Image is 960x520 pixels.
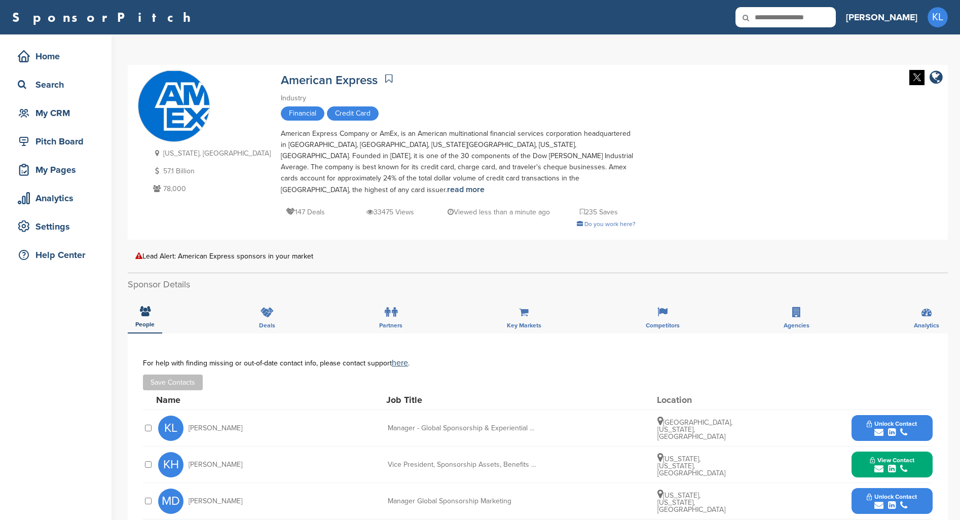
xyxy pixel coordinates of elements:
[281,106,324,121] span: Financial
[10,45,101,68] a: Home
[914,322,939,328] span: Analytics
[158,452,183,477] span: KH
[657,395,733,404] div: Location
[15,132,101,151] div: Pitch Board
[156,395,268,404] div: Name
[135,321,155,327] span: People
[657,455,725,477] span: [US_STATE], [US_STATE], [GEOGRAPHIC_DATA]
[366,206,414,218] p: 33475 Views
[580,206,618,218] p: 235 Saves
[388,498,540,505] div: Manager Global Sponsorship Marketing
[281,128,636,196] div: American Express Company or AmEx, is an American multinational financial services corporation hea...
[15,217,101,236] div: Settings
[143,375,203,390] button: Save Contacts
[448,206,550,218] p: Viewed less than a minute ago
[281,93,636,104] div: Industry
[15,246,101,264] div: Help Center
[867,493,917,500] span: Unlock Contact
[189,461,242,468] span: [PERSON_NAME]
[158,489,183,514] span: MD
[855,413,929,443] button: Unlock Contact
[928,7,948,27] span: KL
[138,71,209,142] img: Sponsorpitch & American Express
[388,425,540,432] div: Manager - Global Sponsorship & Experiential Marketing (Sport)
[143,359,933,367] div: For help with finding missing or out-of-date contact info, please contact support .
[281,73,378,88] a: American Express
[189,498,242,505] span: [PERSON_NAME]
[10,187,101,210] a: Analytics
[128,278,948,291] h2: Sponsor Details
[447,184,485,195] a: read more
[909,70,925,85] img: Twitter white
[930,70,943,87] a: company link
[646,322,680,328] span: Competitors
[151,147,271,160] p: [US_STATE], [GEOGRAPHIC_DATA]
[151,182,271,195] p: 78,000
[158,416,183,441] span: KL
[286,206,325,218] p: 147 Deals
[10,101,101,125] a: My CRM
[10,130,101,153] a: Pitch Board
[259,322,275,328] span: Deals
[15,76,101,94] div: Search
[784,322,809,328] span: Agencies
[584,220,636,228] span: Do you work here?
[379,322,402,328] span: Partners
[10,158,101,181] a: My Pages
[507,322,541,328] span: Key Markets
[15,104,101,122] div: My CRM
[15,189,101,207] div: Analytics
[867,420,917,427] span: Unlock Contact
[386,395,538,404] div: Job Title
[577,220,636,228] a: Do you work here?
[327,106,379,121] span: Credit Card
[846,6,917,28] a: [PERSON_NAME]
[657,418,732,441] span: [GEOGRAPHIC_DATA], [US_STATE], [GEOGRAPHIC_DATA]
[189,425,242,432] span: [PERSON_NAME]
[15,47,101,65] div: Home
[858,450,927,480] button: View Contact
[10,73,101,96] a: Search
[855,486,929,516] button: Unlock Contact
[846,10,917,24] h3: [PERSON_NAME]
[392,358,408,368] a: here
[151,165,271,177] p: 57.1 Billion
[15,161,101,179] div: My Pages
[388,461,540,468] div: Vice President, Sponsorship Assets, Benefits & Operations
[870,457,914,464] span: View Contact
[135,252,940,260] div: Lead Alert: American Express sponsors in your market
[10,215,101,238] a: Settings
[12,11,197,24] a: SponsorPitch
[657,491,725,514] span: [US_STATE], [US_STATE], [GEOGRAPHIC_DATA]
[10,243,101,267] a: Help Center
